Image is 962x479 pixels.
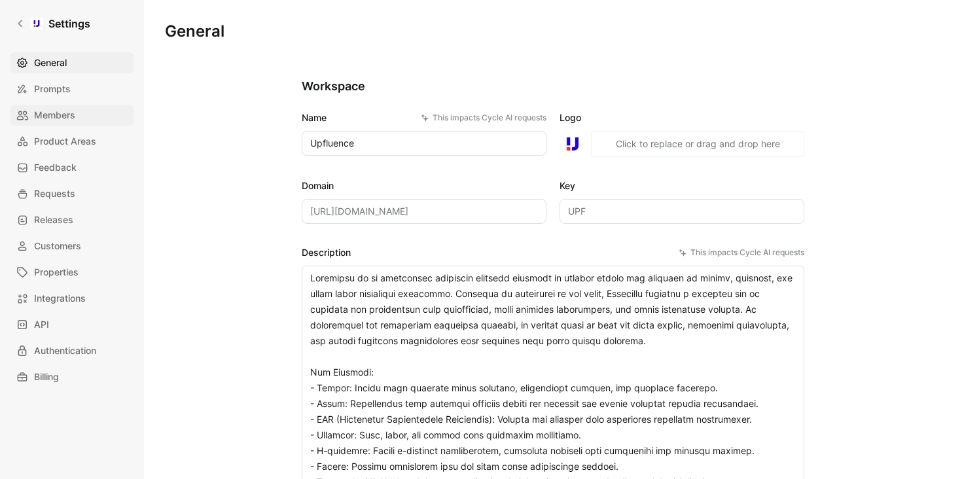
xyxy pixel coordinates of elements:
div: This impacts Cycle AI requests [421,111,546,124]
span: Releases [34,212,73,228]
h1: Settings [48,16,90,31]
span: Feedback [34,160,77,175]
a: Customers [10,236,134,257]
a: Authentication [10,340,134,361]
label: Logo [560,110,804,126]
div: This impacts Cycle AI requests [679,246,804,259]
span: Members [34,107,75,123]
span: Properties [34,264,79,280]
a: Releases [10,209,134,230]
label: Name [302,110,546,126]
span: API [34,317,49,332]
a: Feedback [10,157,134,178]
a: Billing [10,366,134,387]
span: Product Areas [34,133,96,149]
span: Integrations [34,291,86,306]
a: Product Areas [10,131,134,152]
a: Requests [10,183,134,204]
a: Integrations [10,288,134,309]
span: Customers [34,238,81,254]
a: Members [10,105,134,126]
label: Domain [302,178,546,194]
a: Prompts [10,79,134,99]
span: Authentication [34,343,96,359]
span: General [34,55,67,71]
label: Key [560,178,804,194]
span: Prompts [34,81,71,97]
input: Some placeholder [302,199,546,224]
span: Requests [34,186,75,202]
button: Click to replace or drag and drop here [591,131,804,157]
h1: General [165,21,224,42]
h2: Workspace [302,79,804,94]
a: Settings [10,10,96,37]
a: General [10,52,134,73]
img: logo [560,131,586,157]
a: Properties [10,262,134,283]
span: Billing [34,369,59,385]
label: Description [302,245,804,260]
a: API [10,314,134,335]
